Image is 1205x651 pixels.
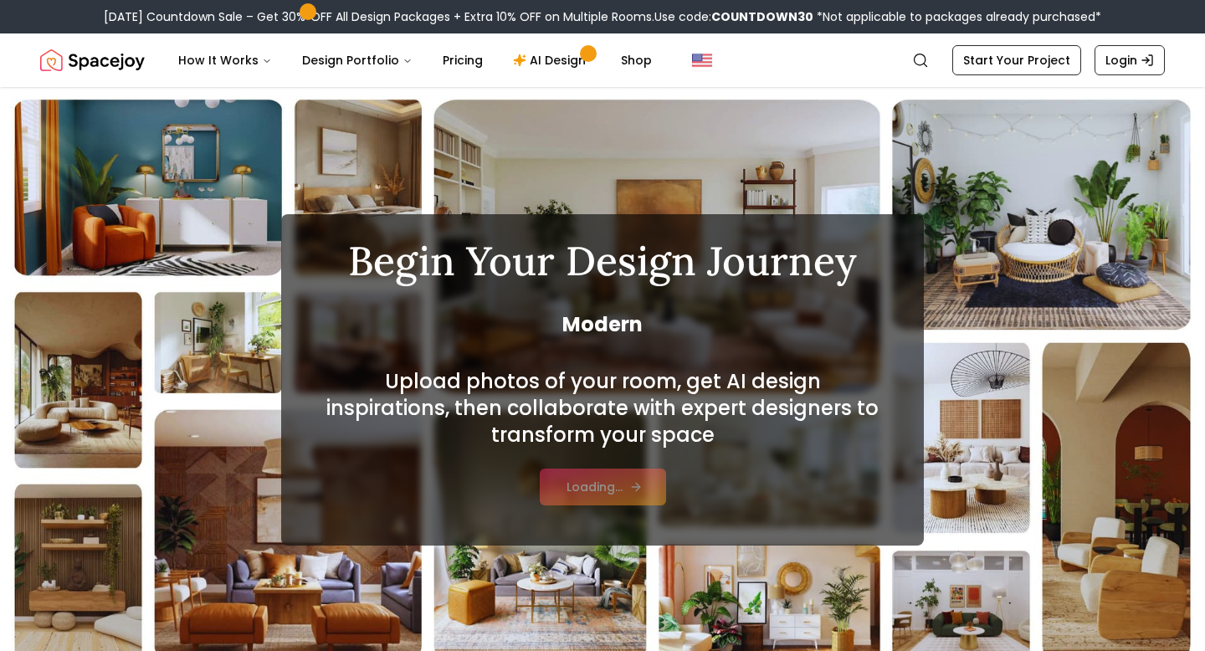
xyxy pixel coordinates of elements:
a: AI Design [500,44,604,77]
span: Use code: [654,8,813,25]
span: *Not applicable to packages already purchased* [813,8,1101,25]
button: Design Portfolio [289,44,426,77]
button: How It Works [165,44,285,77]
span: Modern [321,311,884,338]
a: Spacejoy [40,44,145,77]
a: Shop [608,44,665,77]
h2: Upload photos of your room, get AI design inspirations, then collaborate with expert designers to... [321,368,884,449]
a: Login [1095,45,1165,75]
img: Spacejoy Logo [40,44,145,77]
div: [DATE] Countdown Sale – Get 30% OFF All Design Packages + Extra 10% OFF on Multiple Rooms. [104,8,1101,25]
b: COUNTDOWN30 [711,8,813,25]
a: Start Your Project [952,45,1081,75]
img: United States [692,50,712,70]
nav: Main [165,44,665,77]
nav: Global [40,33,1165,87]
h1: Begin Your Design Journey [321,241,884,281]
a: Pricing [429,44,496,77]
